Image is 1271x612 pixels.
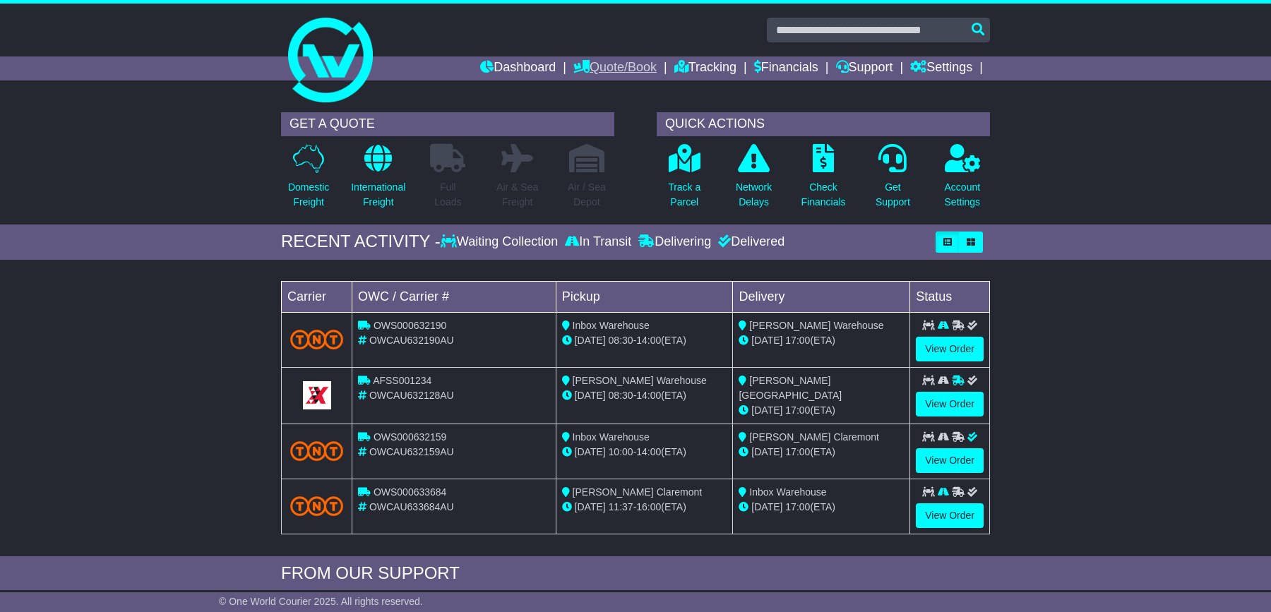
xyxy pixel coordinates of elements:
[575,446,606,457] span: [DATE]
[282,281,352,312] td: Carrier
[751,335,782,346] span: [DATE]
[441,234,561,250] div: Waiting Collection
[636,501,661,512] span: 16:00
[667,143,701,217] a: Track aParcel
[373,375,431,386] span: AFSS001234
[739,403,904,418] div: (ETA)
[290,496,343,515] img: TNT_Domestic.png
[573,375,707,386] span: [PERSON_NAME] Warehouse
[876,180,910,210] p: Get Support
[561,234,635,250] div: In Transit
[785,335,810,346] span: 17:00
[290,441,343,460] img: TNT_Domestic.png
[836,56,893,80] a: Support
[609,446,633,457] span: 10:00
[430,180,465,210] p: Full Loads
[635,234,715,250] div: Delivering
[801,143,847,217] a: CheckFinancials
[751,404,782,416] span: [DATE]
[288,180,329,210] p: Domestic Freight
[575,501,606,512] span: [DATE]
[350,143,406,217] a: InternationalFreight
[754,56,818,80] a: Financials
[219,596,423,607] span: © One World Courier 2025. All rights reserved.
[374,486,447,498] span: OWS000633684
[303,381,331,409] img: GetCarrierServiceLogo
[352,281,556,312] td: OWC / Carrier #
[287,143,330,217] a: DomesticFreight
[609,501,633,512] span: 11:37
[573,431,650,443] span: Inbox Warehouse
[369,501,454,512] span: OWCAU633684AU
[290,330,343,349] img: TNT_Domestic.png
[739,375,842,401] span: [PERSON_NAME][GEOGRAPHIC_DATA]
[910,56,972,80] a: Settings
[751,501,782,512] span: [DATE]
[785,501,810,512] span: 17:00
[281,112,614,136] div: GET A QUOTE
[609,335,633,346] span: 08:30
[749,320,883,331] span: [PERSON_NAME] Warehouse
[573,486,703,498] span: [PERSON_NAME] Claremont
[739,500,904,515] div: (ETA)
[674,56,736,80] a: Tracking
[916,392,984,416] a: View Order
[751,446,782,457] span: [DATE]
[916,503,984,528] a: View Order
[636,446,661,457] span: 14:00
[657,112,990,136] div: QUICK ACTIONS
[668,180,700,210] p: Track a Parcel
[562,500,727,515] div: - (ETA)
[562,333,727,348] div: - (ETA)
[910,281,990,312] td: Status
[749,431,879,443] span: [PERSON_NAME] Claremont
[739,445,904,460] div: (ETA)
[715,234,784,250] div: Delivered
[496,180,538,210] p: Air & Sea Freight
[573,56,657,80] a: Quote/Book
[801,180,846,210] p: Check Financials
[573,320,650,331] span: Inbox Warehouse
[749,486,826,498] span: Inbox Warehouse
[945,180,981,210] p: Account Settings
[568,180,606,210] p: Air / Sea Depot
[351,180,405,210] p: International Freight
[374,320,447,331] span: OWS000632190
[875,143,911,217] a: GetSupport
[281,563,990,584] div: FROM OUR SUPPORT
[575,390,606,401] span: [DATE]
[575,335,606,346] span: [DATE]
[733,281,910,312] td: Delivery
[944,143,981,217] a: AccountSettings
[636,390,661,401] span: 14:00
[480,56,556,80] a: Dashboard
[916,337,984,361] a: View Order
[916,448,984,473] a: View Order
[369,390,454,401] span: OWCAU632128AU
[636,335,661,346] span: 14:00
[609,390,633,401] span: 08:30
[785,404,810,416] span: 17:00
[562,445,727,460] div: - (ETA)
[369,446,454,457] span: OWCAU632159AU
[735,143,772,217] a: NetworkDelays
[739,333,904,348] div: (ETA)
[785,446,810,457] span: 17:00
[556,281,733,312] td: Pickup
[736,180,772,210] p: Network Delays
[562,388,727,403] div: - (ETA)
[374,431,447,443] span: OWS000632159
[281,232,441,252] div: RECENT ACTIVITY -
[369,335,454,346] span: OWCAU632190AU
